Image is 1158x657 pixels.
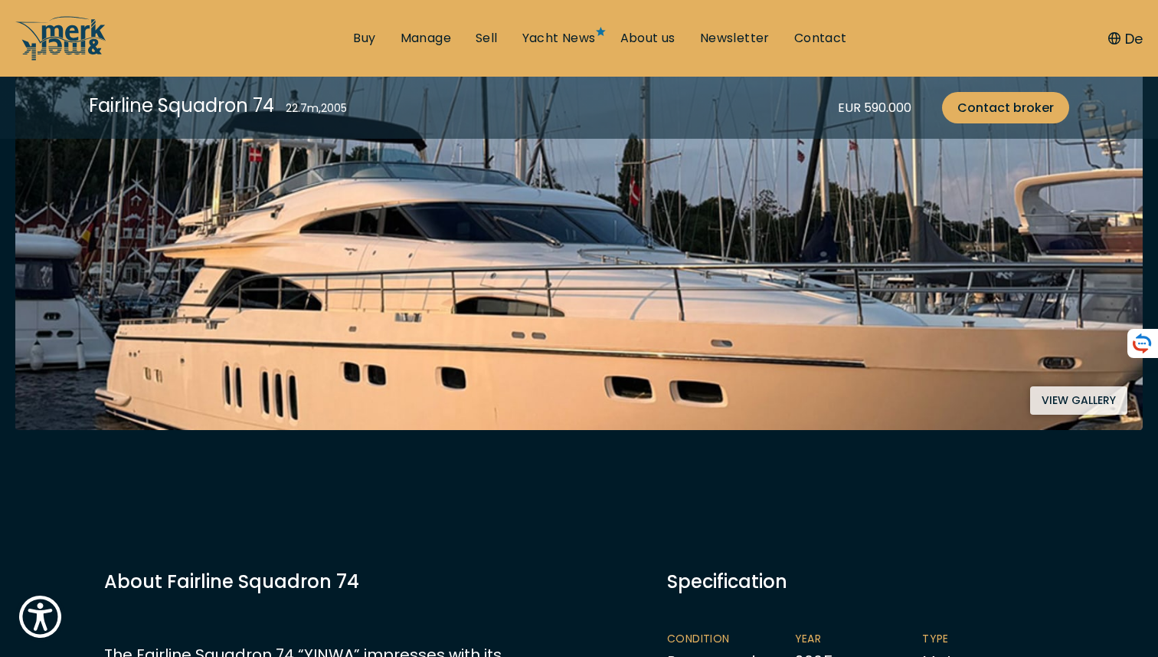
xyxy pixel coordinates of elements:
[1030,386,1127,415] button: View gallery
[922,632,1019,647] span: Type
[353,30,375,47] a: Buy
[104,568,560,595] h3: About Fairline Squadron 74
[620,30,675,47] a: About us
[700,30,770,47] a: Newsletter
[15,48,107,66] a: /
[667,568,1054,595] div: Specification
[15,592,65,642] button: Show Accessibility Preferences
[476,30,498,47] a: Sell
[942,92,1069,123] a: Contact broker
[89,92,274,119] div: Fairline Squadron 74
[286,100,347,117] div: 22.7 m , 2005
[838,98,911,117] div: EUR 590.000
[794,30,847,47] a: Contact
[795,632,892,647] span: Year
[667,632,764,647] span: Condition
[401,30,451,47] a: Manage
[522,30,596,47] a: Yacht News
[1108,28,1143,49] button: De
[957,98,1054,117] span: Contact broker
